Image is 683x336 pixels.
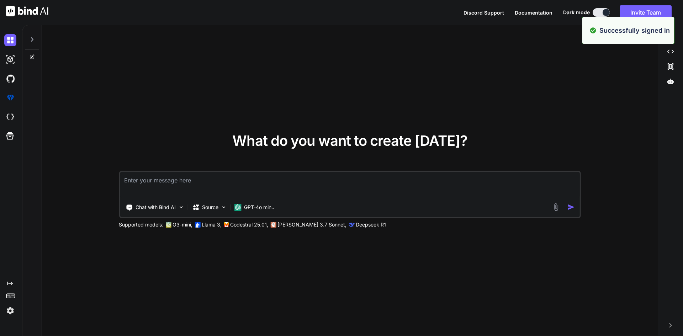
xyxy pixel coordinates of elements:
span: Discord Support [464,10,504,16]
img: Pick Tools [178,204,184,210]
p: Deepseek R1 [356,221,386,228]
p: Llama 3, [202,221,222,228]
p: [PERSON_NAME] 3.7 Sonnet, [277,221,346,228]
span: What do you want to create [DATE]? [232,132,467,149]
img: darkAi-studio [4,53,16,65]
img: alert [589,26,597,35]
img: claude [270,222,276,228]
span: Dark mode [563,9,590,16]
img: GPT-4 [165,222,171,228]
img: settings [4,305,16,317]
img: cloudideIcon [4,111,16,123]
img: attachment [552,203,560,211]
img: Llama2 [195,222,200,228]
p: Chat with Bind AI [136,204,176,211]
p: O3-mini, [173,221,192,228]
p: Successfully signed in [599,26,670,35]
span: Documentation [515,10,552,16]
img: Bind AI [6,6,48,16]
img: Pick Models [221,204,227,210]
img: premium [4,92,16,104]
p: GPT-4o min.. [244,204,274,211]
img: darkChat [4,34,16,46]
button: Discord Support [464,9,504,16]
img: githubDark [4,73,16,85]
img: Mistral-AI [224,222,229,227]
img: GPT-4o mini [234,204,241,211]
p: Codestral 25.01, [230,221,268,228]
button: Documentation [515,9,552,16]
img: icon [567,203,575,211]
img: claude [349,222,354,228]
button: Invite Team [620,5,672,20]
p: Source [202,204,218,211]
p: Supported models: [119,221,163,228]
